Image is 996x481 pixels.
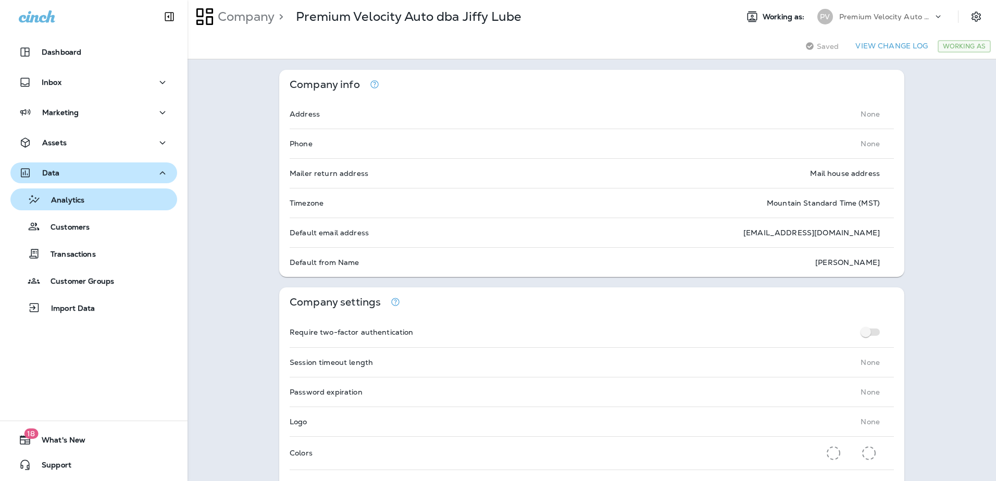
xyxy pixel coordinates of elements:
p: None [861,358,880,366]
button: Customer Groups [10,270,177,292]
button: 18What's New [10,429,177,450]
p: Assets [42,138,67,147]
p: Premium Velocity Auto dba Jiffy Lube [839,12,933,21]
button: Marketing [10,102,177,123]
p: Mailer return address [290,169,368,178]
p: Mountain Standard Time (MST) [767,199,880,207]
p: Default email address [290,229,369,237]
button: Analytics [10,188,177,210]
p: Logo [290,417,307,426]
p: Customers [40,223,90,233]
button: Transactions [10,243,177,264]
p: Inbox [42,78,61,86]
p: Company info [290,80,360,89]
p: Address [290,110,320,118]
div: PV [817,9,833,24]
p: Marketing [42,108,79,117]
button: Data [10,162,177,183]
p: Dashboard [42,48,81,56]
button: Inbox [10,72,177,93]
p: Data [42,169,60,177]
p: Password expiration [290,388,363,396]
button: Collapse Sidebar [155,6,184,27]
p: Session timeout length [290,358,373,366]
p: [PERSON_NAME] [815,258,880,267]
p: Analytics [41,196,84,206]
p: Default from Name [290,258,359,267]
button: View Change Log [851,38,932,54]
button: Secondary Color [858,442,880,464]
p: Company settings [290,298,381,307]
button: Customers [10,216,177,237]
p: Import Data [41,304,95,314]
button: Dashboard [10,42,177,62]
p: Timezone [290,199,323,207]
p: Require two-factor authentication [290,328,414,336]
span: Support [31,461,71,473]
button: Support [10,454,177,475]
p: Customer Groups [40,277,114,287]
div: Working As [938,40,991,53]
span: Saved [817,42,839,50]
button: Assets [10,132,177,153]
p: Premium Velocity Auto dba Jiffy Lube [296,9,521,24]
p: Phone [290,140,313,148]
p: Colors [290,449,313,457]
p: Transactions [40,250,96,260]
p: [EMAIL_ADDRESS][DOMAIN_NAME] [743,229,880,237]
p: Company [214,9,275,24]
p: None [861,388,880,396]
span: What's New [31,436,85,448]
span: Working as: [763,12,807,21]
button: Primary Color [823,442,844,464]
p: Mail house address [810,169,880,178]
span: 18 [24,428,38,439]
button: Import Data [10,297,177,319]
p: > [275,9,283,24]
p: None [861,110,880,118]
p: None [861,417,880,426]
p: None [861,140,880,148]
button: Settings [967,7,986,26]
